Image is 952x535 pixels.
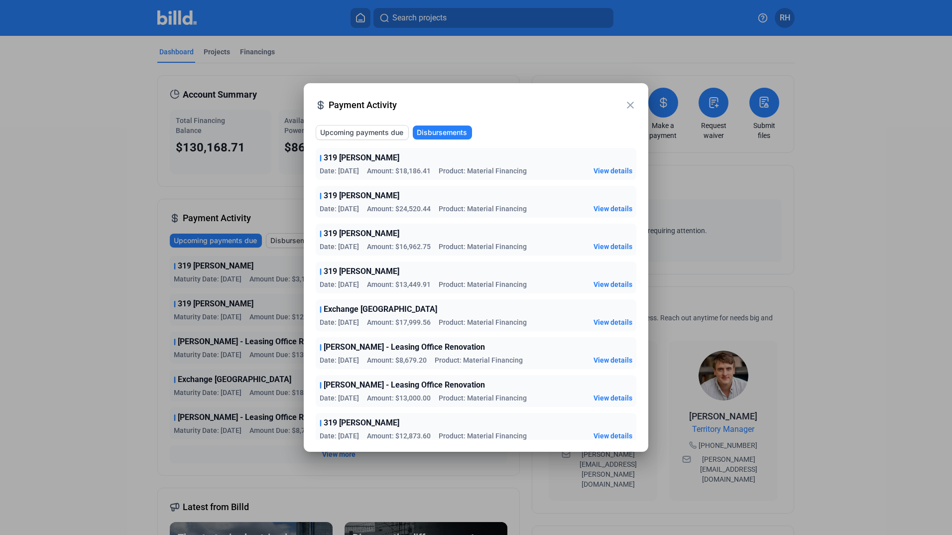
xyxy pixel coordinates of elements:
span: Date: [DATE] [320,242,359,252]
button: View details [594,242,632,252]
button: View details [594,355,632,365]
span: Amount: $13,449.91 [367,279,431,289]
span: Amount: $18,186.41 [367,166,431,176]
span: 319 [PERSON_NAME] [324,266,399,277]
span: Amount: $24,520.44 [367,204,431,214]
span: Date: [DATE] [320,279,359,289]
span: Amount: $17,999.56 [367,317,431,327]
span: Date: [DATE] [320,431,359,441]
button: View details [594,279,632,289]
button: View details [594,166,632,176]
span: 319 [PERSON_NAME] [324,228,399,240]
span: Date: [DATE] [320,166,359,176]
span: 319 [PERSON_NAME] [324,417,399,429]
button: View details [594,204,632,214]
span: Amount: $16,962.75 [367,242,431,252]
span: 319 [PERSON_NAME] [324,152,399,164]
span: Amount: $12,873.60 [367,431,431,441]
span: 319 [PERSON_NAME] [324,190,399,202]
button: View details [594,431,632,441]
button: View details [594,393,632,403]
span: Date: [DATE] [320,317,359,327]
span: [PERSON_NAME] - Leasing Office Renovation [324,341,485,353]
mat-icon: close [624,99,636,111]
span: Payment Activity [329,98,624,112]
span: Date: [DATE] [320,204,359,214]
button: Disbursements [413,126,472,139]
span: Product: Material Financing [439,204,527,214]
span: Upcoming payments due [320,128,403,137]
span: Date: [DATE] [320,355,359,365]
span: Amount: $8,679.20 [367,355,427,365]
span: Product: Material Financing [439,317,527,327]
span: Product: Material Financing [439,393,527,403]
button: Upcoming payments due [316,125,409,140]
span: Product: Material Financing [439,431,527,441]
span: Amount: $13,000.00 [367,393,431,403]
span: Disbursements [417,128,467,137]
span: Product: Material Financing [439,279,527,289]
span: Product: Material Financing [439,242,527,252]
span: Product: Material Financing [435,355,523,365]
span: Date: [DATE] [320,393,359,403]
span: [PERSON_NAME] - Leasing Office Renovation [324,379,485,391]
button: View details [594,317,632,327]
span: Exchange [GEOGRAPHIC_DATA] [324,303,437,315]
span: Product: Material Financing [439,166,527,176]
